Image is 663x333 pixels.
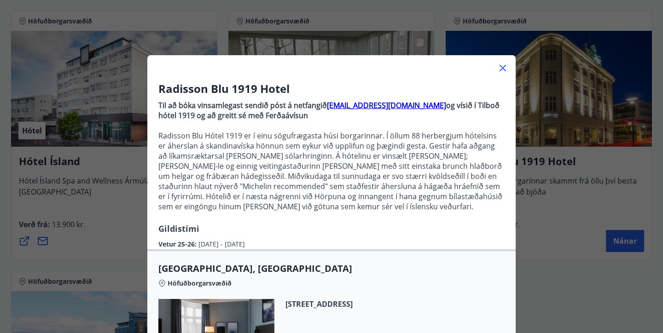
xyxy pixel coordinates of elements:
a: [EMAIL_ADDRESS][DOMAIN_NAME] [327,100,446,110]
span: Höfuðborgarsvæðið [168,279,232,288]
span: [STREET_ADDRESS] [285,299,393,309]
span: [DATE] - [DATE] [198,240,245,248]
p: Radisson Blu Hótel 1919 er í einu sögufrægasta húsi borgarinnar. Í öllum 88 herbergjum hótelsins ... [158,131,505,212]
span: Vetur 25-26 : [158,240,198,248]
h3: Radisson Blu 1919 Hotel [158,81,505,97]
span: Gildistími [158,223,199,234]
strong: Til að bóka vinsamlegast sendið póst á netfangið [158,100,327,110]
span: [GEOGRAPHIC_DATA], [GEOGRAPHIC_DATA] [158,262,505,275]
strong: og vísið í Tilboð hótel 1919 og að greitt sé með Ferðaávísun [158,100,500,121]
